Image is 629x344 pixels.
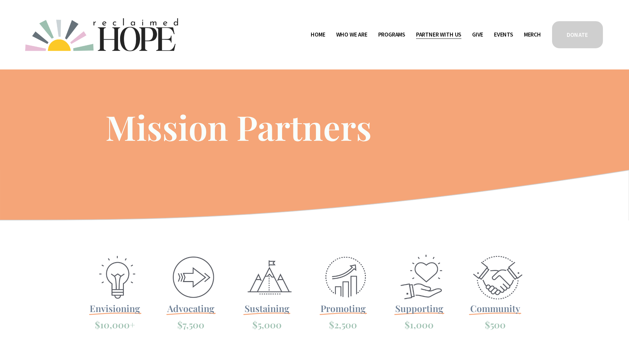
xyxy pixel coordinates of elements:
[25,18,178,51] img: Reclaimed Hope Initiative
[416,29,461,40] a: folder dropdown
[485,319,506,331] span: $500
[311,29,325,40] a: Home
[494,29,513,40] a: Events
[405,319,434,331] span: $1,000
[321,302,366,314] span: Promoting
[336,29,367,40] a: folder dropdown
[472,29,483,40] a: Give
[105,104,372,149] span: Mission Partners
[416,30,461,39] span: Partner With Us
[167,302,214,314] span: Advocating
[470,302,520,314] span: Community
[336,30,367,39] span: Who We Are
[95,319,135,331] span: $10,000+
[378,30,406,39] span: Programs
[378,29,406,40] a: folder dropdown
[252,319,282,331] span: $5,000
[177,319,204,331] span: $7,500
[524,29,541,40] a: Merch
[90,302,140,314] span: Envisioning
[395,302,443,314] span: Supporting
[551,20,604,49] a: DONATE
[245,302,289,314] span: Sustaining
[329,319,357,331] span: $2,500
